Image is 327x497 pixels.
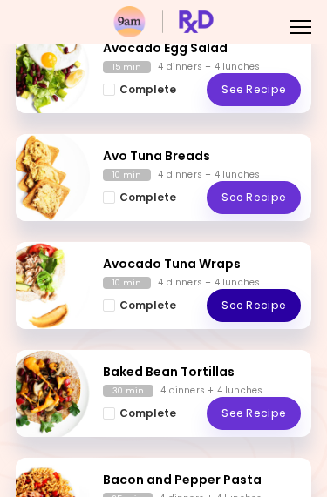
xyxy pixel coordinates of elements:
[158,277,260,289] div: 4 dinners + 4 lunches
[119,407,176,420] span: Complete
[103,471,301,489] h2: Bacon and Pepper Pasta
[160,385,262,397] div: 4 dinners + 4 lunches
[103,363,301,381] h2: Baked Bean Tortillas
[103,80,176,99] button: Complete - Avocado Egg Salad
[119,191,176,204] span: Complete
[119,84,176,96] span: Complete
[158,169,260,181] div: 4 dinners + 4 lunches
[103,147,301,165] h2: Avo Tuna Breads
[103,255,301,273] h2: Avocado Tuna Wraps
[158,61,260,73] div: 4 dinners + 4 lunches
[103,404,176,423] button: Complete - Baked Bean Tortillas
[103,169,151,181] div: 10 min
[207,73,301,106] a: See Recipe - Avocado Egg Salad
[207,181,301,214] a: See Recipe - Avo Tuna Breads
[103,385,153,397] div: 30 min
[103,39,301,57] h2: Avocado Egg Salad
[207,289,301,322] a: See Recipe - Avocado Tuna Wraps
[103,188,176,207] button: Complete - Avo Tuna Breads
[119,299,176,312] span: Complete
[207,397,301,430] a: See Recipe - Baked Bean Tortillas
[113,6,214,37] img: RxDiet
[103,277,151,289] div: 10 min
[103,296,176,315] button: Complete - Avocado Tuna Wraps
[103,61,151,73] div: 15 min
